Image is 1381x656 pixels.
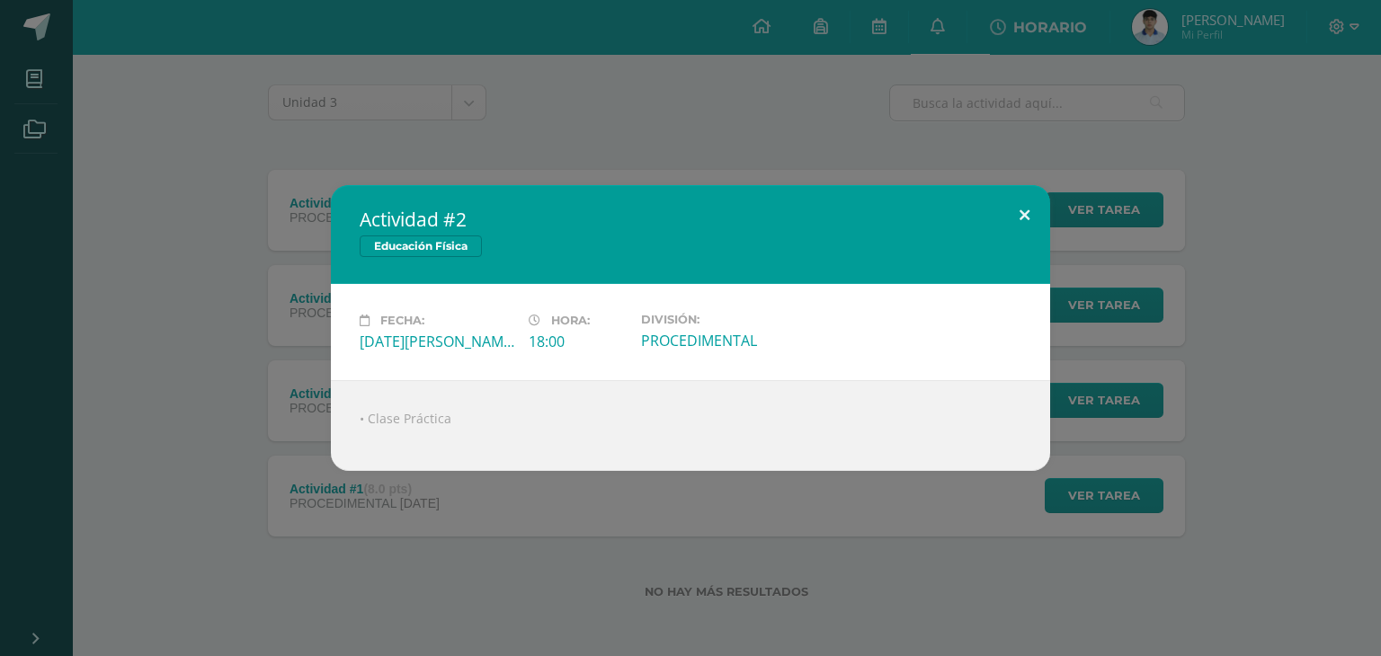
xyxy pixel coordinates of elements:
[331,380,1050,471] div: • Clase Práctica
[380,314,424,327] span: Fecha:
[360,207,1021,232] h2: Actividad #2
[641,313,796,326] label: División:
[999,185,1050,246] button: Close (Esc)
[529,332,627,351] div: 18:00
[551,314,590,327] span: Hora:
[641,331,796,350] div: PROCEDIMENTAL
[360,235,482,257] span: Educación Física
[360,332,514,351] div: [DATE][PERSON_NAME]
